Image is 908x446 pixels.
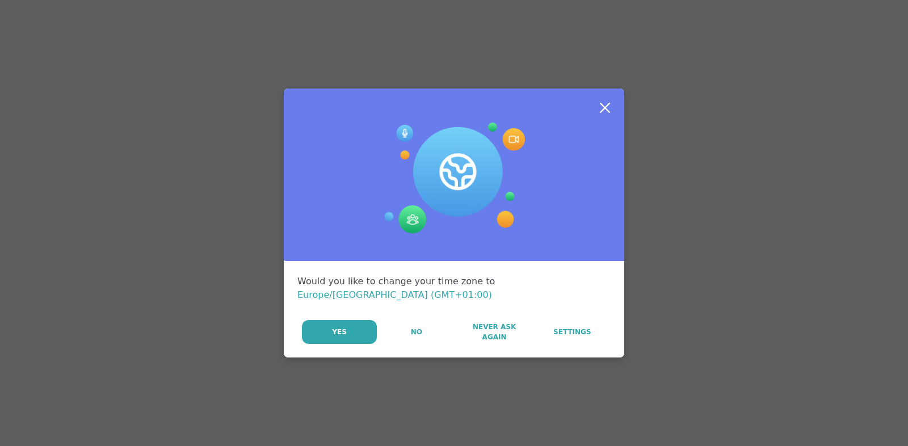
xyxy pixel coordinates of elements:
[456,320,532,344] button: Never Ask Again
[378,320,455,344] button: No
[332,327,347,337] span: Yes
[411,327,422,337] span: No
[534,320,611,344] a: Settings
[302,320,377,344] button: Yes
[297,275,611,302] div: Would you like to change your time zone to
[383,123,525,234] img: Session Experience
[553,327,591,337] span: Settings
[297,289,492,300] span: Europe/[GEOGRAPHIC_DATA] (GMT+01:00)
[461,322,527,342] span: Never Ask Again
